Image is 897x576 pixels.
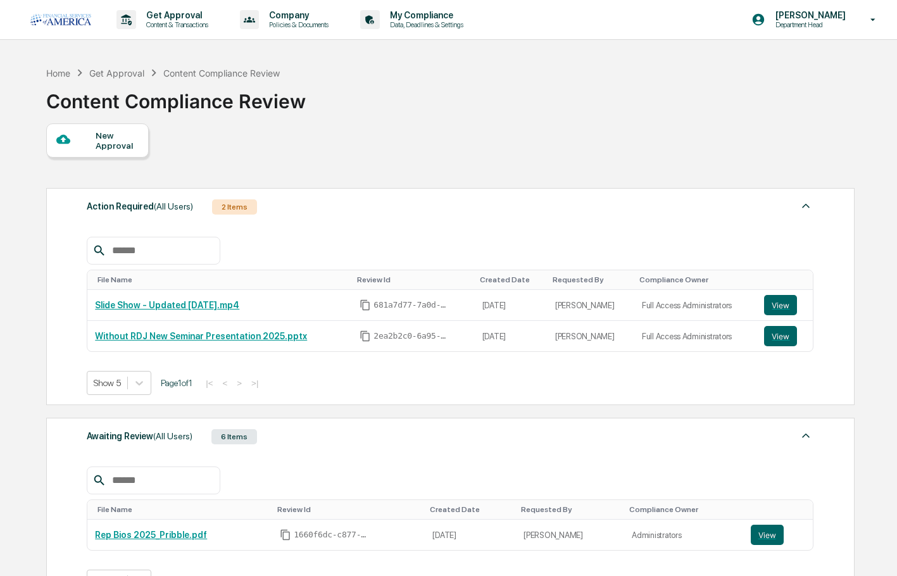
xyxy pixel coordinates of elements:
span: Copy Id [360,299,371,311]
div: Toggle SortBy [767,275,808,284]
div: Toggle SortBy [553,275,629,284]
a: Slide Show - Updated [DATE].mp4 [95,300,239,310]
td: [PERSON_NAME] [548,290,634,321]
iframe: Open customer support [856,534,891,568]
img: caret [798,198,813,213]
div: Toggle SortBy [357,275,469,284]
td: Administrators [624,520,743,550]
button: View [751,525,784,545]
span: (All Users) [154,201,193,211]
div: Toggle SortBy [521,505,619,514]
div: Toggle SortBy [277,505,420,514]
td: [DATE] [425,520,516,550]
p: Company [259,10,335,20]
a: View [764,295,805,315]
span: Copy Id [360,330,371,342]
div: Toggle SortBy [97,505,267,514]
div: Awaiting Review [87,428,192,444]
p: [PERSON_NAME] [765,10,852,20]
a: Rep Bios 2025_Pribble.pdf [95,530,207,540]
span: 2ea2b2c0-6a95-475c-87cc-7fdde2d3a076 [373,331,449,341]
p: Policies & Documents [259,20,335,29]
td: [DATE] [475,290,548,321]
div: Toggle SortBy [97,275,347,284]
span: (All Users) [153,431,192,441]
div: Get Approval [89,68,144,78]
button: < [219,378,232,389]
button: >| [248,378,262,389]
span: 1660f6dc-c877-4a1d-97b5-33d189786c59 [294,530,370,540]
img: caret [798,428,813,443]
div: Action Required [87,198,193,215]
div: Content Compliance Review [163,68,280,78]
a: View [751,525,805,545]
p: Data, Deadlines & Settings [380,20,470,29]
div: 6 Items [211,429,257,444]
button: View [764,326,797,346]
div: Toggle SortBy [480,275,543,284]
span: 681a7d77-7a0d-496a-a1b0-8952106e0113 [373,300,449,310]
p: Content & Transactions [136,20,215,29]
div: New Approval [96,130,138,151]
p: My Compliance [380,10,470,20]
div: Toggle SortBy [639,275,752,284]
div: Toggle SortBy [629,505,737,514]
td: Full Access Administrators [634,290,757,321]
td: Full Access Administrators [634,321,757,351]
a: Without RDJ New Seminar Presentation 2025.pptx [95,331,307,341]
span: Page 1 of 1 [161,378,192,388]
div: 2 Items [212,199,257,215]
div: Content Compliance Review [46,80,306,113]
td: [DATE] [475,321,548,351]
button: > [233,378,246,389]
button: |< [202,378,216,389]
img: logo [30,14,91,25]
td: [PERSON_NAME] [548,321,634,351]
td: [PERSON_NAME] [516,520,624,550]
div: Toggle SortBy [753,505,808,514]
div: Toggle SortBy [430,505,511,514]
p: Department Head [765,20,852,29]
div: Home [46,68,70,78]
a: View [764,326,805,346]
p: Get Approval [136,10,215,20]
button: View [764,295,797,315]
span: Copy Id [280,529,291,541]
